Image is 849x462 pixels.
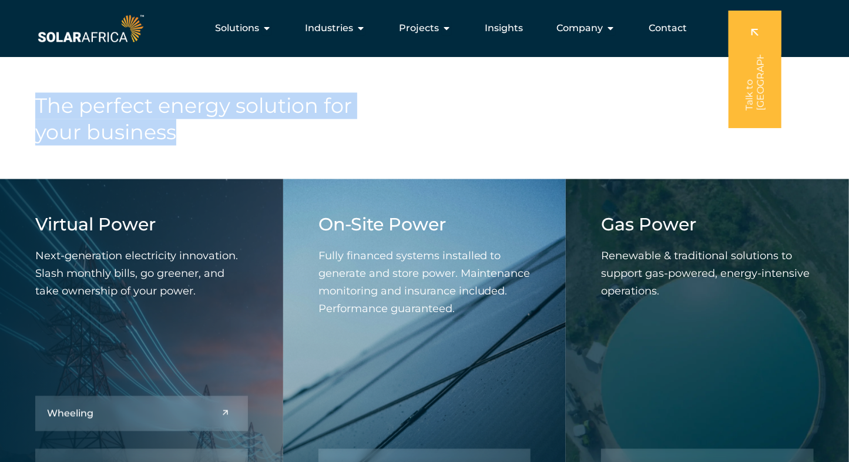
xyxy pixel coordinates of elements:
span: Projects [399,21,439,35]
span: Fully financed systems installed to generate and store power. Maintenance monitoring and insuranc... [318,250,531,316]
a: Insights [485,21,523,35]
span: Renewable & traditional solutions to support gas-powered, energy-intensive operations. [601,250,810,298]
h4: Virtual Power [35,215,248,236]
h4: The perfect energy solution for your business [35,93,398,146]
span: Industries [305,21,353,35]
span: Solutions [215,21,259,35]
h4: Gas Power [601,215,814,236]
a: Contact [649,21,687,35]
span: Next-generation electricity innovation. Slash monthly bills, go greener, and take ownership of yo... [35,250,238,298]
nav: Menu [146,16,696,40]
div: Menu Toggle [146,16,696,40]
h4: On-Site Power [318,215,531,236]
span: Company [556,21,603,35]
